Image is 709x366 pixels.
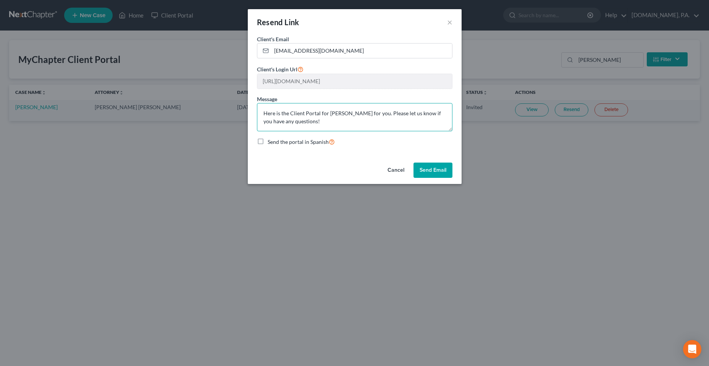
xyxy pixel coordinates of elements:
button: Send Email [413,163,452,178]
button: × [447,18,452,27]
input: Enter email... [271,44,452,58]
span: Client's Email [257,36,289,42]
div: Resend Link [257,17,299,27]
label: Message [257,95,277,103]
input: -- [257,74,452,89]
button: Cancel [381,163,410,178]
label: Client's Login Url [257,64,304,74]
span: Send the portal in Spanish [268,139,329,145]
div: Open Intercom Messenger [683,340,701,358]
